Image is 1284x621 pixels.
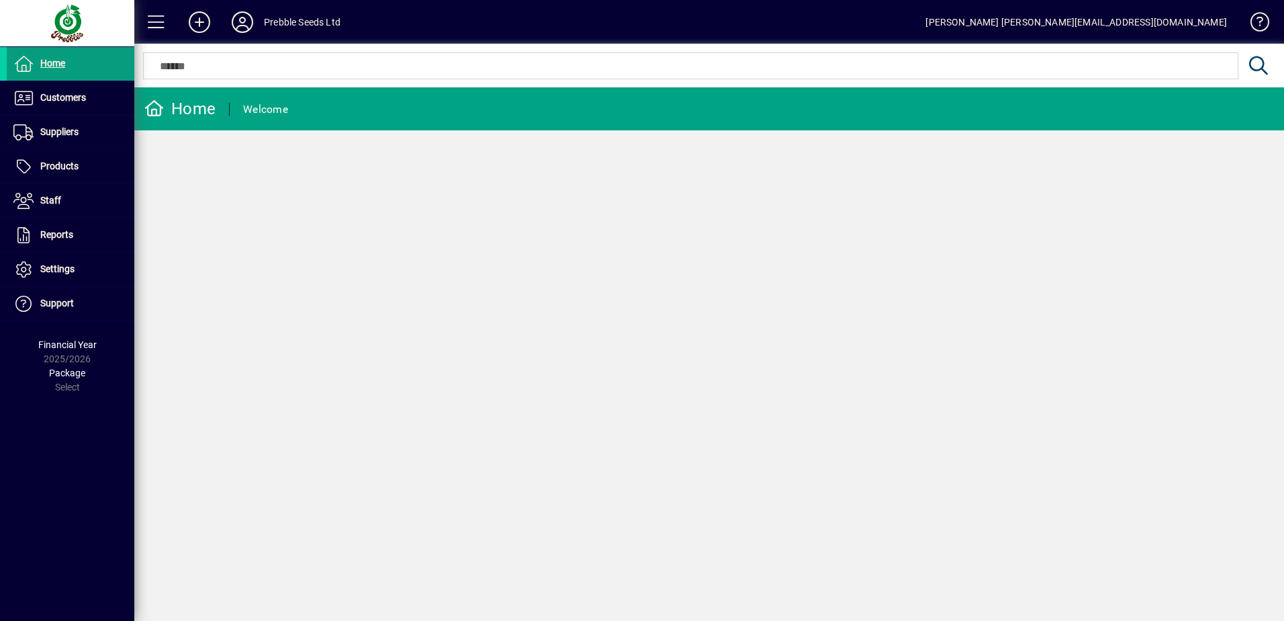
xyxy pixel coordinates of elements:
a: Knowledge Base [1240,3,1267,46]
div: Welcome [243,99,288,120]
a: Staff [7,184,134,218]
span: Customers [40,92,86,103]
div: Prebble Seeds Ltd [264,11,340,33]
a: Suppliers [7,116,134,149]
span: Reports [40,229,73,240]
span: Products [40,161,79,171]
a: Settings [7,253,134,286]
a: Customers [7,81,134,115]
span: Support [40,298,74,308]
div: [PERSON_NAME] [PERSON_NAME][EMAIL_ADDRESS][DOMAIN_NAME] [925,11,1227,33]
a: Reports [7,218,134,252]
a: Support [7,287,134,321]
button: Add [178,10,221,34]
span: Staff [40,195,61,206]
div: Home [144,98,216,120]
button: Profile [221,10,264,34]
span: Package [49,368,85,378]
a: Products [7,150,134,183]
span: Home [40,58,65,69]
span: Settings [40,263,75,274]
span: Financial Year [38,339,97,350]
span: Suppliers [40,126,79,137]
